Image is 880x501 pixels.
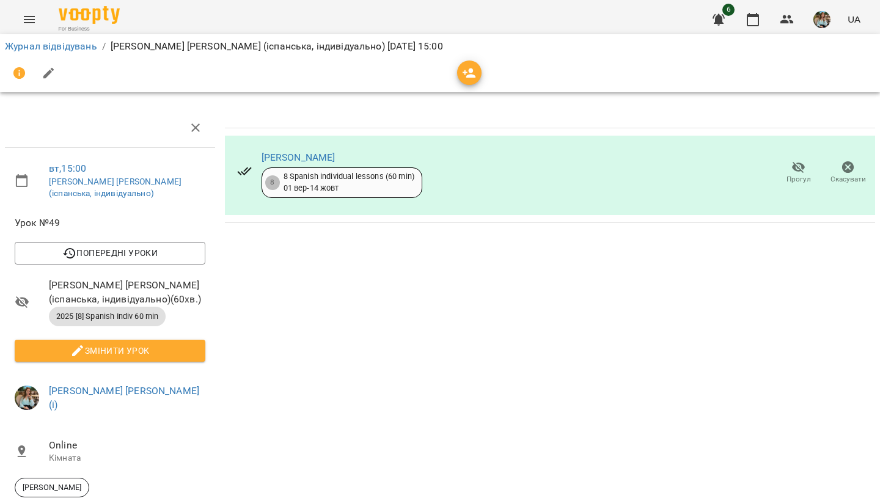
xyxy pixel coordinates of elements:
button: Menu [15,5,44,34]
button: Змінити урок [15,340,205,362]
li: / [102,39,106,54]
span: UA [848,13,860,26]
img: 856b7ccd7d7b6bcc05e1771fbbe895a7.jfif [15,386,39,410]
span: Змінити урок [24,343,196,358]
img: 856b7ccd7d7b6bcc05e1771fbbe895a7.jfif [813,11,831,28]
button: Попередні уроки [15,242,205,264]
nav: breadcrumb [5,39,875,54]
p: [PERSON_NAME] [PERSON_NAME] (іспанська, індивідуально) [DATE] 15:00 [111,39,443,54]
button: Скасувати [823,156,873,190]
button: UA [843,8,865,31]
span: Прогул [787,174,811,185]
div: 8 [265,175,280,190]
p: Кімната [49,452,205,464]
a: [PERSON_NAME] [PERSON_NAME] (і) [49,385,199,411]
a: [PERSON_NAME] [PERSON_NAME] (іспанська, індивідуально) [49,177,182,199]
span: For Business [59,25,120,33]
a: [PERSON_NAME] [262,152,335,163]
span: 2025 [8] Spanish Indiv 60 min [49,311,166,322]
span: [PERSON_NAME] [15,482,89,493]
button: Прогул [774,156,823,190]
span: [PERSON_NAME] [PERSON_NAME] (іспанська, індивідуально) ( 60 хв. ) [49,278,205,307]
a: вт , 15:00 [49,163,86,174]
span: Online [49,438,205,453]
img: Voopty Logo [59,6,120,24]
div: [PERSON_NAME] [15,478,89,497]
div: 8 Spanish individual lessons (60 min) 01 вер - 14 жовт [284,171,414,194]
span: Попередні уроки [24,246,196,260]
span: Урок №49 [15,216,205,230]
span: Скасувати [831,174,866,185]
span: 6 [722,4,735,16]
a: Журнал відвідувань [5,40,97,52]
